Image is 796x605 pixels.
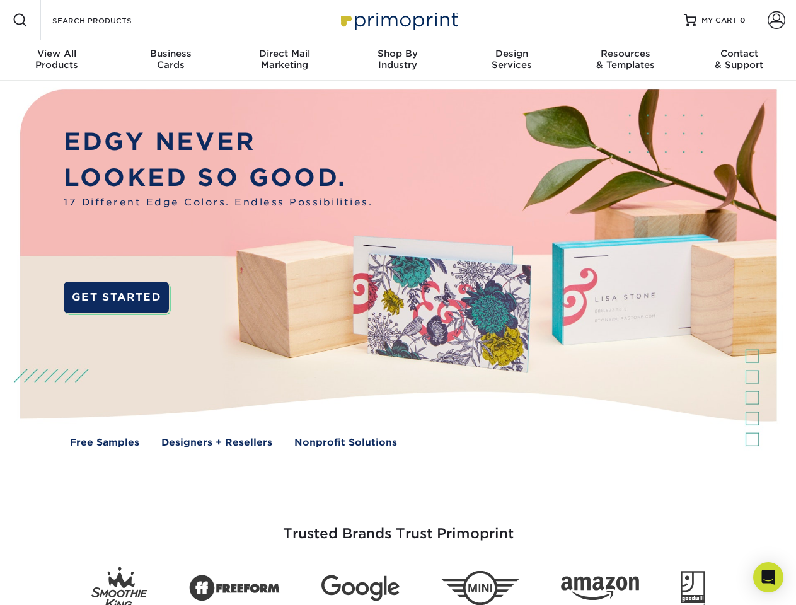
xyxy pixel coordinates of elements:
span: MY CART [701,15,737,26]
span: Contact [683,48,796,59]
a: Nonprofit Solutions [294,435,397,450]
div: Services [455,48,568,71]
span: Direct Mail [228,48,341,59]
input: SEARCH PRODUCTS..... [51,13,174,28]
img: Google [321,575,400,601]
div: & Support [683,48,796,71]
a: Free Samples [70,435,139,450]
a: BusinessCards [113,40,227,81]
a: Direct MailMarketing [228,40,341,81]
span: 0 [740,16,746,25]
img: Primoprint [335,6,461,33]
span: Design [455,48,568,59]
div: Industry [341,48,454,71]
a: GET STARTED [64,282,169,313]
span: 17 Different Edge Colors. Endless Possibilities. [64,195,372,210]
span: Shop By [341,48,454,59]
a: Designers + Resellers [161,435,272,450]
iframe: Google Customer Reviews [3,567,107,601]
a: DesignServices [455,40,568,81]
a: Contact& Support [683,40,796,81]
div: Cards [113,48,227,71]
div: Marketing [228,48,341,71]
h3: Trusted Brands Trust Primoprint [30,495,767,557]
img: Amazon [561,577,639,601]
p: EDGY NEVER [64,124,372,160]
img: Goodwill [681,571,705,605]
a: Shop ByIndustry [341,40,454,81]
div: & Templates [568,48,682,71]
div: Open Intercom Messenger [753,562,783,592]
span: Resources [568,48,682,59]
span: Business [113,48,227,59]
p: LOOKED SO GOOD. [64,160,372,196]
a: Resources& Templates [568,40,682,81]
